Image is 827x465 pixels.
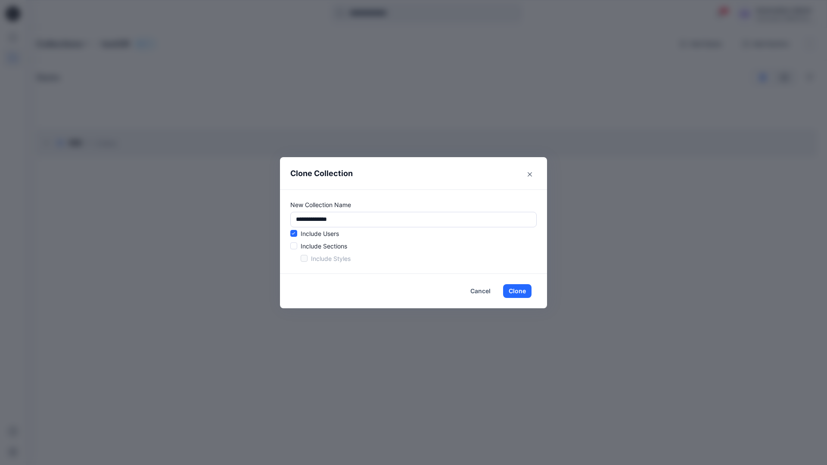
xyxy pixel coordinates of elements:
button: Close [523,167,537,181]
button: Clone [503,284,532,298]
p: New Collection Name [290,200,537,209]
header: Clone Collection [280,157,547,189]
p: Include Styles [311,254,351,263]
button: Cancel [465,284,496,298]
p: Include Sections [301,242,347,251]
p: Include Users [301,229,339,238]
